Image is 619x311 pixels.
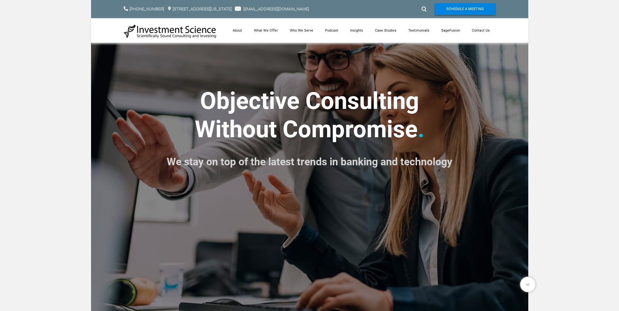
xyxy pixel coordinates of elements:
[130,7,164,11] a: [PHONE_NUMBER]
[402,18,435,43] a: Testimonials
[227,18,248,43] a: About
[446,3,484,15] span: Schedule A Meeting
[284,18,319,43] a: Who We Serve
[173,7,232,11] a: [STREET_ADDRESS][US_STATE]​
[418,115,425,143] font: .
[435,18,466,43] a: SageFusion
[195,87,419,143] strong: ​Objective Consulting ​Without Compromise
[369,18,402,43] a: Case Studies
[466,18,496,43] a: Contact Us
[248,18,284,43] a: What We Offer
[124,24,217,38] img: Investment Science | NYC Consulting Services
[435,3,496,15] a: Schedule A Meeting
[319,18,344,43] a: Podcast
[344,18,369,43] a: Insights
[167,155,452,168] font: We stay on top of the latest trends in banking and technology
[243,7,309,11] a: [EMAIL_ADDRESS][DOMAIN_NAME]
